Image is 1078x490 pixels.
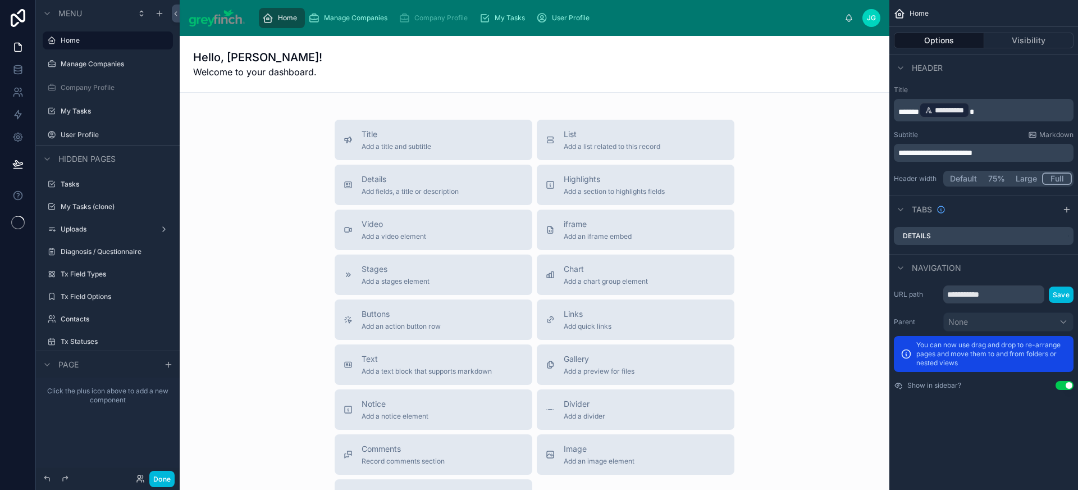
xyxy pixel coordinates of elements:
[943,312,1074,332] button: None
[984,33,1074,48] button: Visibility
[533,8,597,28] a: User Profile
[61,337,166,346] label: Tx Statuses
[894,144,1074,162] div: scrollable content
[912,62,943,74] span: Header
[362,322,441,331] span: Add an action button row
[1011,173,1042,185] button: Large
[564,412,605,421] span: Add a divider
[61,130,166,139] label: User Profile
[193,49,322,65] h1: Hello, [PERSON_NAME]!
[894,317,939,326] label: Parent
[1049,287,1074,303] button: Save
[564,353,634,365] span: Gallery
[564,129,660,140] span: List
[894,33,984,48] button: Options
[278,13,297,22] span: Home
[910,9,929,18] span: Home
[894,85,1074,94] label: Title
[564,308,611,320] span: Links
[907,381,961,390] label: Show in sidebar?
[945,173,982,185] button: Default
[193,65,322,79] span: Welcome to your dashboard.
[61,107,166,116] a: My Tasks
[61,60,166,69] label: Manage Companies
[335,165,532,205] button: DetailsAdd fields, a title or description
[564,322,611,331] span: Add quick links
[61,36,166,45] label: Home
[61,292,166,301] label: Tx Field Options
[259,8,305,28] a: Home
[1039,130,1074,139] span: Markdown
[189,9,245,27] img: App logo
[894,290,939,299] label: URL path
[537,210,734,250] button: iframeAdd an iframe embed
[916,341,1067,367] p: You can now use drag and drop to re-arrange pages and move them to and from folders or nested views
[335,434,532,475] button: CommentsRecord comments section
[362,264,430,275] span: Stages
[564,367,634,376] span: Add a preview for files
[335,344,532,385] button: TextAdd a text block that supports markdown
[362,443,445,455] span: Comments
[564,277,648,286] span: Add a chart group element
[912,204,932,215] span: Tabs
[362,367,492,376] span: Add a text block that supports markdown
[362,187,459,196] span: Add fields, a title or description
[537,120,734,160] button: ListAdd a list related to this record
[476,8,533,28] a: My Tasks
[894,99,1074,121] div: scrollable content
[362,412,428,421] span: Add a notice element
[564,232,632,241] span: Add an iframe embed
[254,6,845,30] div: scrollable content
[495,13,525,22] span: My Tasks
[564,264,648,275] span: Chart
[149,471,175,487] button: Done
[912,262,961,274] span: Navigation
[362,398,428,410] span: Notice
[414,13,468,22] span: Company Profile
[362,142,431,151] span: Add a title and subtitle
[305,8,395,28] a: Manage Companies
[537,434,734,475] button: ImageAdd an image element
[362,232,426,241] span: Add a video element
[564,187,665,196] span: Add a section to highlights fields
[58,359,79,370] span: Page
[564,457,634,466] span: Add an image element
[362,353,492,365] span: Text
[58,8,82,19] span: Menu
[395,8,476,28] a: Company Profile
[537,389,734,430] button: DividerAdd a divider
[564,443,634,455] span: Image
[1028,130,1074,139] a: Markdown
[324,13,387,22] span: Manage Companies
[36,378,180,414] div: scrollable content
[362,457,445,466] span: Record comments section
[362,219,426,230] span: Video
[537,344,734,385] button: GalleryAdd a preview for files
[36,378,180,414] div: Click the plus icon above to add a new component
[61,270,166,279] label: Tx Field Types
[61,202,166,211] a: My Tasks (clone)
[335,300,532,340] button: ButtonsAdd an action button row
[61,247,166,256] label: Diagnosis / Questionnaire
[982,173,1011,185] button: 75%
[564,219,632,230] span: iframe
[335,389,532,430] button: NoticeAdd a notice element
[61,83,166,92] a: Company Profile
[894,130,918,139] label: Subtitle
[61,180,166,189] label: Tasks
[335,210,532,250] button: VideoAdd a video element
[58,153,116,165] span: Hidden pages
[1042,173,1072,185] button: Full
[948,316,968,328] span: None
[537,255,734,295] button: ChartAdd a chart group element
[61,225,150,234] label: Uploads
